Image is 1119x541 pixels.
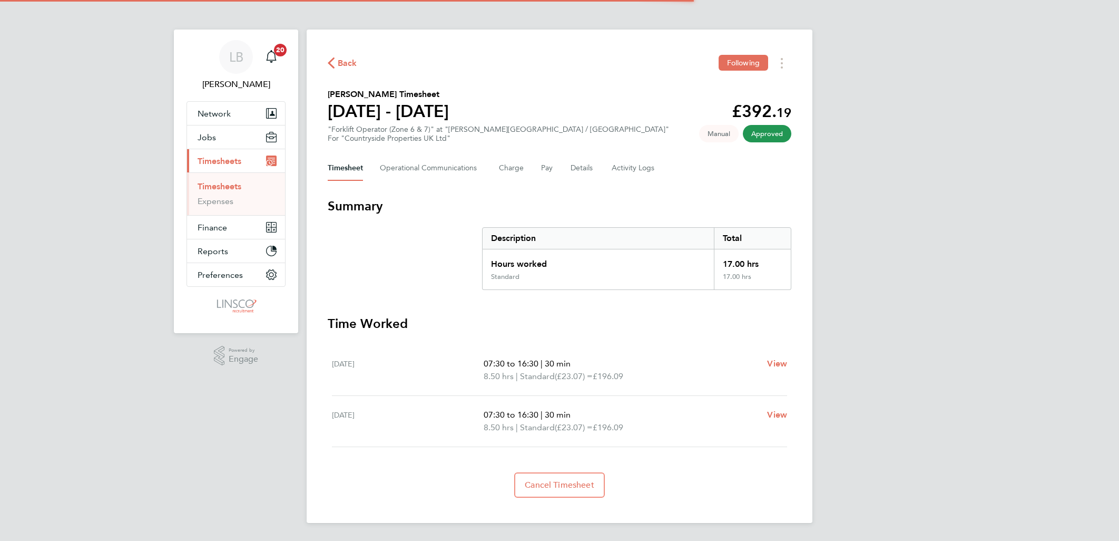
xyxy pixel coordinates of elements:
[187,216,285,239] button: Finance
[541,156,554,181] button: Pay
[767,409,787,421] a: View
[541,410,543,420] span: |
[514,472,605,498] button: Cancel Timesheet
[767,410,787,420] span: View
[699,125,739,142] span: This timesheet was manually created.
[499,156,524,181] button: Charge
[274,44,287,56] span: 20
[198,109,231,119] span: Network
[491,273,519,281] div: Standard
[484,371,514,381] span: 8.50 hrs
[571,156,595,181] button: Details
[525,480,594,490] span: Cancel Timesheet
[186,297,286,314] a: Go to home page
[198,270,243,280] span: Preferences
[174,30,298,333] nav: Main navigation
[198,223,227,233] span: Finance
[732,101,791,121] app-decimal: £392.
[187,149,285,172] button: Timesheets
[187,263,285,286] button: Preferences
[229,50,243,64] span: LB
[714,273,791,289] div: 17.00 hrs
[520,370,555,383] span: Standard
[187,125,285,149] button: Jobs
[483,228,714,249] div: Description
[719,55,768,71] button: Following
[545,410,571,420] span: 30 min
[555,371,593,381] span: (£23.07) =
[777,105,791,120] span: 19
[187,102,285,125] button: Network
[198,156,241,166] span: Timesheets
[743,125,791,142] span: This timesheet has been approved.
[198,196,233,206] a: Expenses
[516,422,518,432] span: |
[727,58,760,67] span: Following
[328,101,449,122] h1: [DATE] - [DATE]
[229,355,258,364] span: Engage
[520,421,555,434] span: Standard
[714,228,791,249] div: Total
[198,246,228,256] span: Reports
[767,358,787,370] a: View
[593,422,623,432] span: £196.09
[328,156,363,181] button: Timesheet
[229,346,258,355] span: Powered by
[484,422,514,432] span: 8.50 hrs
[186,78,286,91] span: Lauren Butler
[714,249,791,273] div: 17.00 hrs
[328,315,791,332] h3: Time Worked
[328,56,357,70] button: Back
[328,134,669,143] div: For "Countryside Properties UK Ltd"
[482,227,791,290] div: Summary
[332,358,484,383] div: [DATE]
[328,125,669,143] div: "Forklift Operator (Zone 6 & 7)" at "[PERSON_NAME][GEOGRAPHIC_DATA] / [GEOGRAPHIC_DATA]"
[214,297,258,314] img: linsco-logo-retina.png
[612,156,656,181] button: Activity Logs
[187,172,285,215] div: Timesheets
[593,371,623,381] span: £196.09
[338,57,357,70] span: Back
[187,239,285,263] button: Reports
[772,55,791,71] button: Timesheets Menu
[261,40,282,74] a: 20
[541,359,543,369] span: |
[555,422,593,432] span: (£23.07) =
[545,359,571,369] span: 30 min
[767,359,787,369] span: View
[328,198,791,498] section: Timesheet
[328,198,791,215] h3: Summary
[332,409,484,434] div: [DATE]
[186,40,286,91] a: LB[PERSON_NAME]
[484,359,538,369] span: 07:30 to 16:30
[516,371,518,381] span: |
[328,88,449,101] h2: [PERSON_NAME] Timesheet
[484,410,538,420] span: 07:30 to 16:30
[483,249,714,273] div: Hours worked
[198,181,241,191] a: Timesheets
[198,132,216,142] span: Jobs
[214,346,259,366] a: Powered byEngage
[380,156,482,181] button: Operational Communications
